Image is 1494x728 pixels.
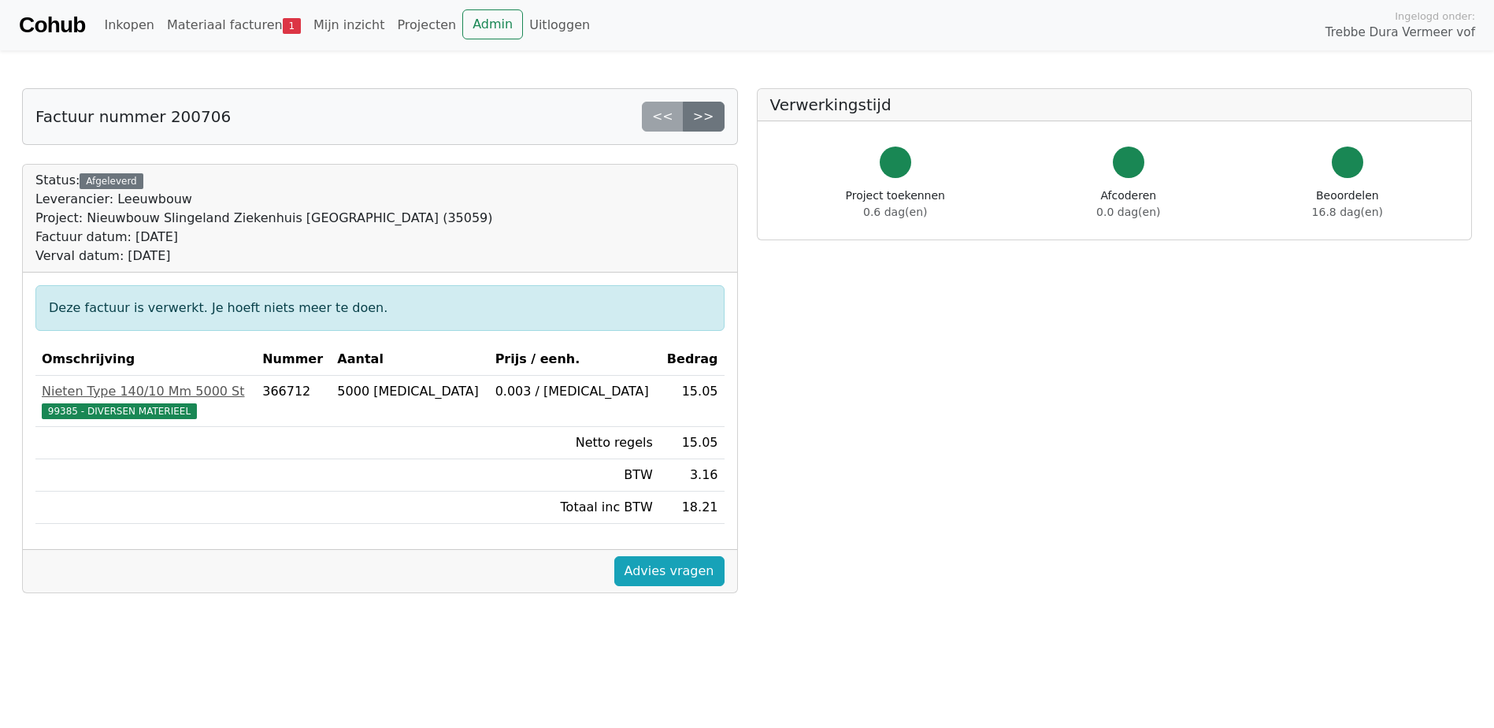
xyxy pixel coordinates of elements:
a: Inkopen [98,9,160,41]
a: Materiaal facturen1 [161,9,307,41]
th: Nummer [256,344,331,376]
a: Mijn inzicht [307,9,391,41]
a: Projecten [391,9,462,41]
div: Verval datum: [DATE] [35,247,493,266]
td: 15.05 [659,427,725,459]
a: Uitloggen [523,9,596,41]
td: 15.05 [659,376,725,427]
div: Deze factuur is verwerkt. Je hoeft niets meer te doen. [35,285,725,331]
span: 0.6 dag(en) [863,206,927,218]
span: 0.0 dag(en) [1096,206,1160,218]
span: Trebbe Dura Vermeer vof [1325,24,1475,42]
th: Bedrag [659,344,725,376]
td: Netto regels [489,427,659,459]
th: Prijs / eenh. [489,344,659,376]
div: Afcoderen [1096,188,1160,221]
div: Nieten Type 140/10 Mm 5000 St [42,382,250,401]
div: Leverancier: Leeuwbouw [35,190,493,209]
a: Nieten Type 140/10 Mm 5000 St99385 - DIVERSEN MATERIEEL [42,382,250,420]
div: Project toekennen [846,188,945,221]
div: Project: Nieuwbouw Slingeland Ziekenhuis [GEOGRAPHIC_DATA] (35059) [35,209,493,228]
div: Status: [35,171,493,266]
div: 5000 [MEDICAL_DATA] [337,382,482,401]
span: 16.8 dag(en) [1312,206,1383,218]
a: Admin [462,9,523,39]
div: Beoordelen [1312,188,1383,221]
td: BTW [489,459,659,492]
div: Factuur datum: [DATE] [35,228,493,247]
th: Omschrijving [35,344,256,376]
span: 1 [283,18,301,34]
div: Afgeleverd [80,173,143,189]
h5: Factuur nummer 200706 [35,107,231,126]
a: >> [683,102,725,132]
a: Cohub [19,6,85,44]
a: Advies vragen [614,556,725,586]
td: 18.21 [659,492,725,524]
td: 366712 [256,376,331,427]
td: 3.16 [659,459,725,492]
div: 0.003 / [MEDICAL_DATA] [495,382,653,401]
th: Aantal [331,344,488,376]
td: Totaal inc BTW [489,492,659,524]
span: 99385 - DIVERSEN MATERIEEL [42,403,197,419]
span: Ingelogd onder: [1395,9,1475,24]
h5: Verwerkingstijd [770,95,1459,114]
